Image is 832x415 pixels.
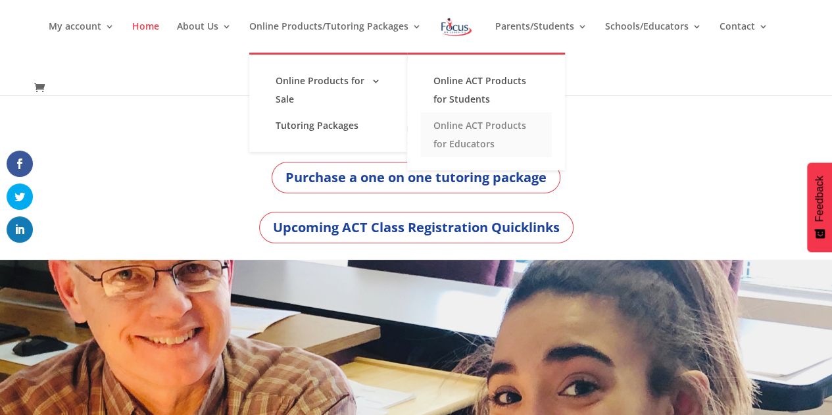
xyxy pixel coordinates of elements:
a: Schools/Educators [604,22,701,53]
a: Tutoring Packages [262,112,394,139]
a: About Us [177,22,232,53]
a: Parents/Students [495,22,587,53]
img: Focus on Learning [439,15,474,39]
a: Upcoming ACT Class Registration Quicklinks [259,212,574,243]
a: Online Products/Tutoring Packages [249,22,422,53]
a: Contact [719,22,768,53]
a: Online ACT Products for Students [420,68,552,112]
a: Online ACT Products for Educators [420,112,552,157]
a: Online Products for Sale [262,68,394,112]
a: Home [132,22,159,53]
a: Purchase a one on one tutoring package [272,162,560,193]
button: Feedback - Show survey [807,162,832,252]
span: Feedback [814,176,825,222]
a: My account [49,22,114,53]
